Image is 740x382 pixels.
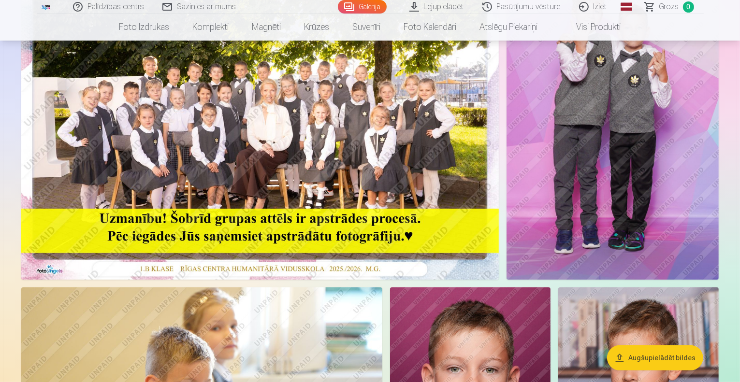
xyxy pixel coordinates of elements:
a: Krūzes [293,14,341,41]
span: 0 [683,1,694,13]
a: Magnēti [241,14,293,41]
a: Visi produkti [550,14,633,41]
a: Komplekti [181,14,241,41]
button: Augšupielādēt bildes [607,345,703,370]
a: Foto izdrukas [108,14,181,41]
a: Atslēgu piekariņi [468,14,550,41]
img: /fa1 [41,4,51,10]
a: Suvenīri [341,14,392,41]
span: Grozs [659,1,679,13]
a: Foto kalendāri [392,14,468,41]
